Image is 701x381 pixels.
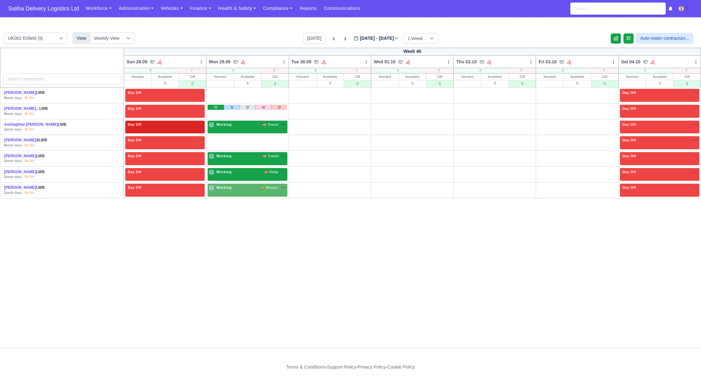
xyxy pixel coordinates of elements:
span: Day Off [621,185,637,190]
span: 1 [209,170,214,175]
div: 0 [426,80,453,87]
span: Day Off [621,170,637,174]
strong: 1 [4,159,6,163]
strong: 0 [4,96,6,100]
div: XLWB [4,138,70,143]
a: H [255,105,271,110]
div: LWB [4,90,70,95]
div: Needed [289,74,316,80]
span: Sat 04.10 [621,59,641,65]
a: Reports [296,2,320,15]
div: 7 [589,68,618,73]
div: work days [4,159,22,164]
input: Search... [570,3,666,15]
strong: 1 [4,127,6,131]
div: work days [4,95,22,101]
div: 0 [536,68,589,73]
span: Day Off [127,106,143,111]
a: Finance [186,2,215,15]
div: Diff [344,74,371,80]
span: Transit [268,153,278,159]
div: 0 [152,80,179,87]
span: 🚚 [264,170,268,174]
a: [PERSON_NAME] [4,138,36,142]
span: Working [215,154,233,158]
span: 🚚 [262,154,266,159]
div: LWB [4,169,70,175]
div: 0 [646,80,673,87]
span: Day Off [621,122,637,127]
input: Search contractors... [3,73,121,85]
div: Needed [454,74,481,80]
div: Chat Widget [587,307,701,381]
span: Day Off [621,138,637,142]
div: Available [399,74,426,80]
div: 4 [261,80,288,87]
div: 0 [591,80,618,87]
div: work days [4,111,22,116]
div: Available [152,74,179,80]
div: 7 [425,68,453,73]
div: 0 [289,68,342,73]
div: Diff [591,74,618,80]
div: Needed [124,74,151,80]
a: [PERSON_NAME] [4,185,36,190]
div: 0 [509,80,536,87]
span: Movano [266,185,278,190]
a: [PERSON_NAME] [4,90,36,95]
span: 🚚 [262,122,266,127]
span: Day Off [621,154,637,158]
div: 0 [399,80,426,87]
div: work days [4,174,22,180]
div: Diff [179,74,206,80]
div: Diff [261,74,288,80]
a: [PERSON_NAME] [4,154,36,158]
span: Day Off [621,106,637,111]
div: LWB [4,153,70,159]
div: LWB [4,122,70,127]
span: Tue 30.09 [292,59,312,65]
a: [PERSON_NAME] [4,170,36,174]
div: 0h 0m [24,95,34,101]
span: Relay [269,169,278,175]
div: Available [481,74,508,80]
div: Week 40 [124,48,701,56]
a: Privacy Policy [358,364,386,370]
div: Needed [371,74,399,80]
strong: 1 [4,175,6,179]
a: [PERSON_NAME]... [4,106,39,111]
span: 1 [209,185,214,190]
a: Compliance [259,2,296,15]
div: 0 [454,68,507,73]
div: 0 [344,80,371,87]
div: 3 [260,68,288,73]
a: Administration [115,2,157,15]
a: Health & Safety [215,2,260,15]
div: 4 [234,80,261,87]
div: Needed [536,74,563,80]
a: Ashfaqbhai [PERSON_NAME] [4,122,58,127]
div: 0 [619,68,672,73]
span: Mon 29.09 [209,59,230,65]
a: Vehicles [157,2,186,15]
div: 0h 0m [24,190,34,195]
a: W [208,105,224,110]
div: Needed [619,74,646,80]
div: 0h 0m [24,143,34,148]
button: Auto-roster contractors... [636,33,693,44]
div: Diff [509,74,536,80]
span: 🚚 [260,185,264,190]
div: 7 [672,68,701,73]
div: work days [4,143,22,148]
span: Day Off [127,185,143,190]
span: Wed 01.10 [374,59,395,65]
div: - - - [169,363,532,371]
span: Sun 28.09 [127,59,147,65]
a: Cookie Policy [387,364,415,370]
div: Available [564,74,591,80]
a: O [271,105,287,110]
a: Support Policy [327,364,356,370]
span: Day Off [127,122,143,127]
a: Communications [320,2,364,15]
span: Working [215,170,233,174]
